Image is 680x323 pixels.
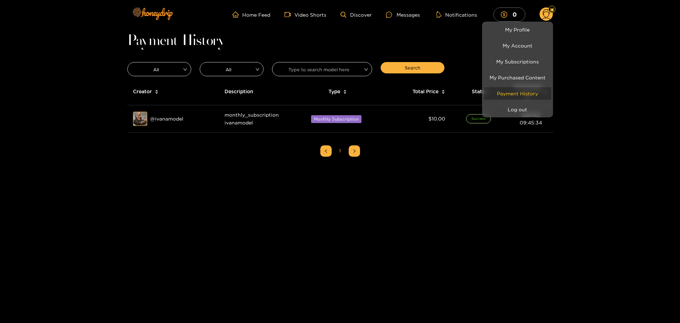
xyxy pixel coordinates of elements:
[484,23,551,36] a: My Profile
[484,103,551,116] button: Log out
[484,87,551,100] a: Payment History
[484,39,551,52] a: My Account
[484,71,551,84] a: My Purchased Content
[484,55,551,68] a: My Subscriptions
